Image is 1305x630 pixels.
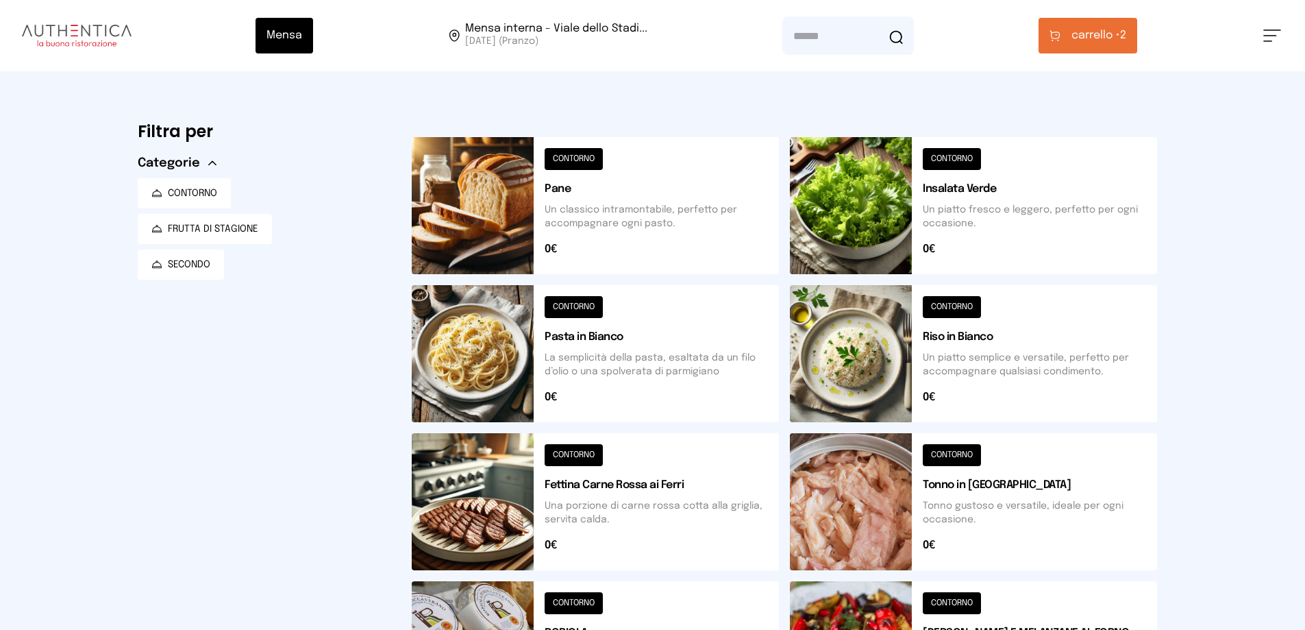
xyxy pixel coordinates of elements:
h6: Filtra per [138,121,390,143]
button: Categorie [138,154,216,173]
span: CONTORNO [168,186,217,200]
span: [DATE] (Pranzo) [465,34,647,48]
span: SECONDO [168,258,210,271]
span: Viale dello Stadio, 77, 05100 Terni TR, Italia [465,23,647,48]
button: SECONDO [138,250,224,280]
span: FRUTTA DI STAGIONE [168,222,258,236]
span: carrello • [1071,27,1120,44]
img: logo.8f33a47.png [22,25,132,47]
span: 2 [1071,27,1126,44]
button: FRUTTA DI STAGIONE [138,214,272,244]
span: Categorie [138,154,200,173]
button: CONTORNO [138,178,231,208]
button: Mensa [256,18,313,53]
button: carrello •2 [1039,18,1137,53]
